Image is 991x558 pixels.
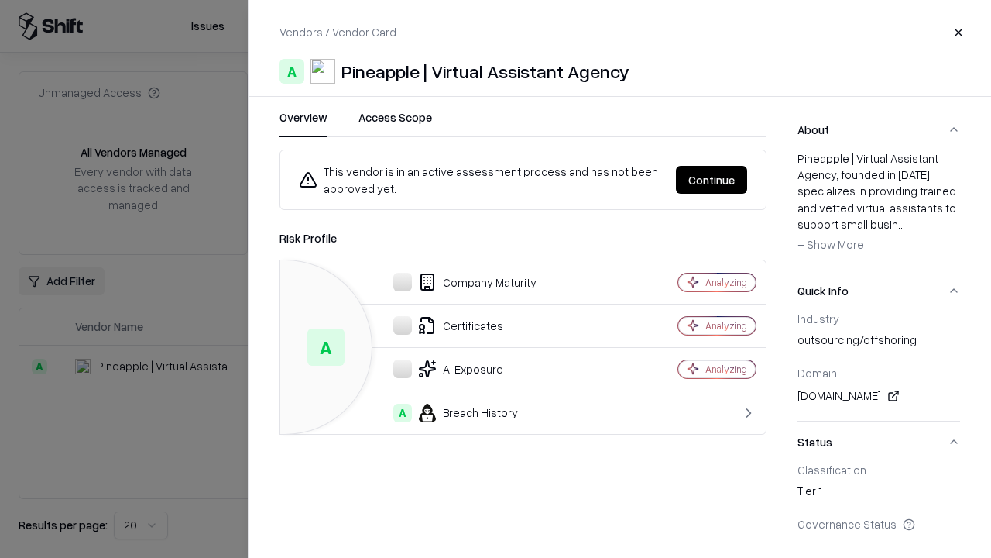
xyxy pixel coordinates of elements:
div: Governance Status [797,517,960,531]
div: This vendor is in an active assessment process and has not been approved yet. [299,163,664,197]
button: + Show More [797,232,864,257]
div: Tier 1 [797,483,960,505]
div: Quick Info [797,312,960,421]
button: Access Scope [358,109,432,137]
div: A [393,404,412,422]
div: Company Maturity [293,273,624,291]
div: A [307,329,345,366]
p: Vendors / Vendor Card [279,24,396,40]
img: Pineapple | Virtual Assistant Agency [310,59,335,84]
span: ... [898,217,905,231]
button: Status [797,422,960,463]
span: + Show More [797,237,864,251]
div: Industry [797,312,960,325]
div: [DOMAIN_NAME] [797,387,960,405]
div: outsourcing/offshoring [797,332,960,353]
div: Risk Profile [279,229,766,247]
button: Quick Info [797,270,960,312]
button: About [797,109,960,150]
div: Classification [797,463,960,477]
div: Certificates [293,316,624,335]
button: Overview [279,109,327,137]
div: A [279,59,304,84]
div: Analyzing [705,319,747,332]
div: Domain [797,366,960,380]
div: Breach History [293,404,624,422]
div: Pineapple | Virtual Assistant Agency [341,59,629,84]
div: Analyzing [705,276,747,289]
button: Continue [676,166,747,194]
div: Analyzing [705,363,747,376]
div: Pineapple | Virtual Assistant Agency, founded in [DATE], specializes in providing trained and vet... [797,150,960,257]
div: About [797,150,960,270]
div: AI Exposure [293,360,624,378]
